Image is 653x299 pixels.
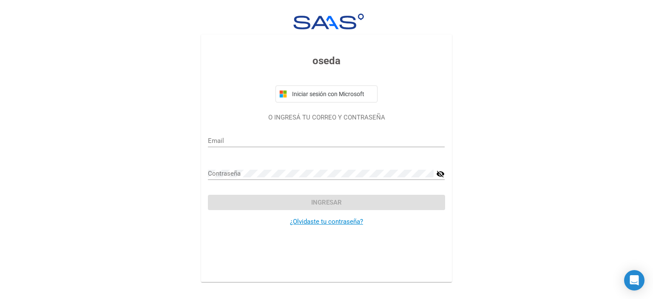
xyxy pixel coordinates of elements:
h3: oseda [208,53,445,68]
div: Open Intercom Messenger [624,270,644,290]
span: Ingresar [311,199,342,206]
span: Iniciar sesión con Microsoft [290,91,374,97]
a: ¿Olvidaste tu contraseña? [290,218,363,225]
button: Ingresar [208,195,445,210]
mat-icon: visibility_off [436,169,445,179]
button: Iniciar sesión con Microsoft [275,85,378,103]
p: O INGRESÁ TU CORREO Y CONTRASEÑA [208,113,445,122]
